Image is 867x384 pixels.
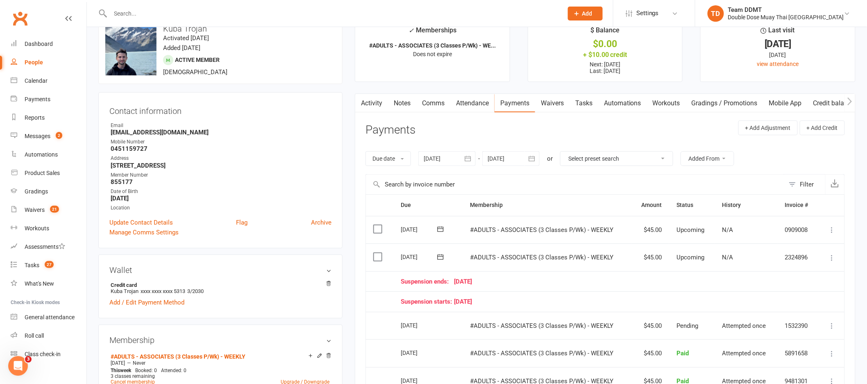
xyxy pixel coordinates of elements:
a: Tasks 27 [11,256,86,275]
a: Flag [236,218,247,227]
h3: Kuba Trojan [105,24,336,33]
a: Clubworx [10,8,30,29]
span: Settings [636,4,659,23]
a: Tasks [570,94,598,113]
a: view attendance [757,61,799,67]
a: Roll call [11,327,86,345]
th: Amount [632,195,670,216]
a: General attendance kiosk mode [11,308,86,327]
th: Invoice # [777,195,818,216]
td: $45.00 [632,339,670,367]
td: $45.00 [632,216,670,244]
button: Filter [785,175,825,194]
span: Suspension ends: [401,278,454,285]
td: $45.00 [632,243,670,271]
div: [DATE] [401,319,438,332]
span: 3/2030 [187,288,204,294]
div: TD [708,5,724,22]
span: 2 [56,132,62,139]
a: Dashboard [11,35,86,53]
div: Payments [25,96,50,102]
h3: Payments [365,124,415,136]
a: Assessments [11,238,86,256]
a: Workouts [11,219,86,238]
div: Roll call [25,332,44,339]
strong: [STREET_ADDRESS] [111,162,331,169]
span: Suspension starts: [401,298,454,305]
div: [DATE] [401,250,438,263]
p: Next: [DATE] Last: [DATE] [536,61,675,74]
a: Payments [11,90,86,109]
span: Booked: 0 [135,368,157,373]
a: Activity [355,94,388,113]
div: People [25,59,43,66]
li: Kuba Trojan [109,281,331,295]
a: People [11,53,86,72]
a: Automations [598,94,647,113]
div: Gradings [25,188,48,195]
a: Update Contact Details [109,218,173,227]
div: Team DDMT [728,6,844,14]
a: Attendance [450,94,495,113]
div: $0.00 [536,40,675,48]
span: [DEMOGRAPHIC_DATA] [163,68,227,76]
span: Attended: 0 [161,368,186,373]
div: Messages [25,133,50,139]
a: Product Sales [11,164,86,182]
button: Due date [365,151,411,166]
div: Filter [800,180,814,189]
div: Product Sales [25,170,60,176]
strong: Credit card [111,282,327,288]
div: Assessments [25,243,65,250]
a: Comms [416,94,450,113]
button: + Add Adjustment [738,120,798,135]
div: Calendar [25,77,48,84]
span: #ADULTS - ASSOCIATES (3 Classes P/Wk) - WEEKLY [470,350,613,357]
a: Credit balance [808,94,860,113]
span: Add [582,10,592,17]
a: Archive [311,218,331,227]
input: Search by invoice number [366,175,785,194]
div: Automations [25,151,58,158]
span: N/A [722,254,733,261]
time: Activated [DATE] [163,34,209,42]
span: This [111,368,120,373]
a: Gradings [11,182,86,201]
i: ✓ [409,27,414,34]
strong: 855177 [111,178,331,186]
span: Upcoming [676,226,704,234]
td: 0909008 [777,216,818,244]
h3: Wallet [109,266,331,275]
strong: [EMAIL_ADDRESS][DOMAIN_NAME] [111,129,331,136]
span: Does not expire [413,51,452,57]
div: Address [111,155,331,162]
td: $45.00 [632,312,670,340]
a: Workouts [647,94,686,113]
span: Pending [676,322,698,329]
td: 1532390 [777,312,818,340]
span: Upcoming [676,254,704,261]
div: Email [111,122,331,130]
th: History [715,195,778,216]
div: Waivers [25,207,45,213]
td: 5891658 [777,339,818,367]
a: Notes [388,94,416,113]
strong: 0451159727 [111,145,331,152]
div: Dashboard [25,41,53,47]
div: Date of Birth [111,188,331,195]
span: 3 [25,356,32,363]
span: N/A [722,226,733,234]
span: #ADULTS - ASSOCIATES (3 Classes P/Wk) - WEEKLY [470,322,613,329]
div: Tasks [25,262,39,268]
h3: Contact information [109,103,331,116]
th: Due [393,195,463,216]
a: Payments [495,94,535,113]
div: Last visit [761,25,795,40]
a: Gradings / Promotions [686,94,763,113]
a: Add / Edit Payment Method [109,298,184,307]
div: — [109,360,331,366]
div: Member Number [111,171,331,179]
a: Manage Comms Settings [109,227,179,237]
button: Add [568,7,603,20]
div: What's New [25,280,54,287]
